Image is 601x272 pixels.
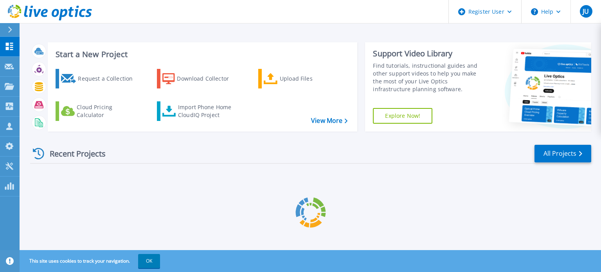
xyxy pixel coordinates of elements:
[78,71,140,86] div: Request a Collection
[373,49,486,59] div: Support Video Library
[138,254,160,268] button: OK
[22,254,160,268] span: This site uses cookies to track your navigation.
[373,62,486,93] div: Find tutorials, instructional guides and other support videos to help you make the most of your L...
[77,103,139,119] div: Cloud Pricing Calculator
[534,145,591,162] a: All Projects
[30,144,116,163] div: Recent Projects
[157,69,244,88] a: Download Collector
[583,8,589,14] span: JU
[311,117,347,124] a: View More
[178,103,239,119] div: Import Phone Home CloudIQ Project
[373,108,432,124] a: Explore Now!
[56,101,143,121] a: Cloud Pricing Calculator
[280,71,342,86] div: Upload Files
[177,71,239,86] div: Download Collector
[56,50,347,59] h3: Start a New Project
[56,69,143,88] a: Request a Collection
[258,69,345,88] a: Upload Files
